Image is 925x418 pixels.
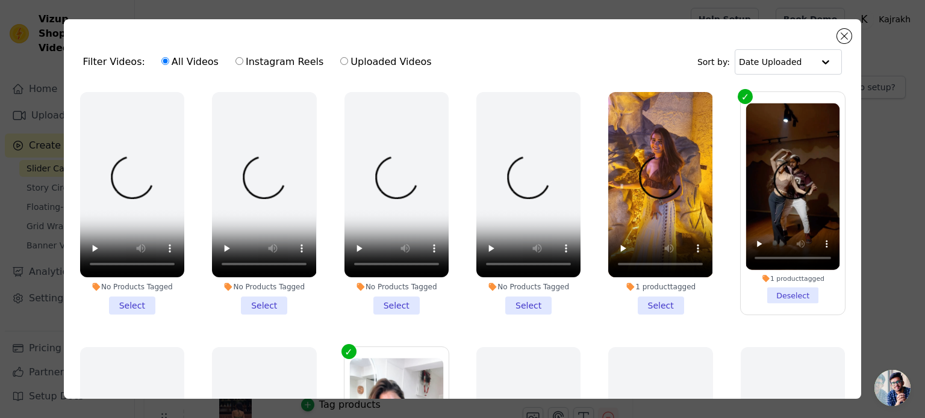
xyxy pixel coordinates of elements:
div: 1 product tagged [608,282,712,292]
div: No Products Tagged [80,282,184,292]
div: Filter Videos: [83,48,438,76]
div: Sort by: [697,49,842,75]
button: Close modal [837,29,852,43]
div: No Products Tagged [212,282,316,292]
div: No Products Tagged [476,282,581,292]
div: No Products Tagged [344,282,449,292]
label: All Videos [161,54,219,70]
label: Uploaded Videos [340,54,432,70]
div: 1 product tagged [746,274,840,283]
a: Open chat [874,370,911,406]
label: Instagram Reels [235,54,324,70]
